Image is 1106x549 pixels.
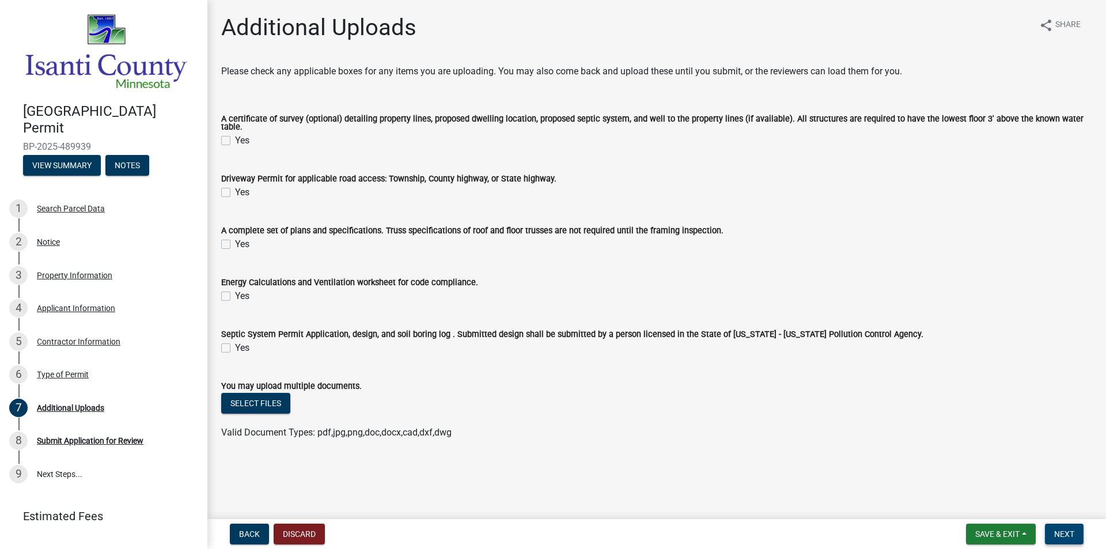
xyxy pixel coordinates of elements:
[239,529,260,539] span: Back
[37,238,60,246] div: Notice
[274,524,325,544] button: Discard
[221,65,1092,92] p: Please check any applicable boxes for any items you are uploading. You may also come back and upl...
[9,266,28,285] div: 3
[235,341,249,355] label: Yes
[9,431,28,450] div: 8
[1030,14,1090,36] button: shareShare
[105,161,149,171] wm-modal-confirm: Notes
[9,365,28,384] div: 6
[975,529,1020,539] span: Save & Exit
[37,271,112,279] div: Property Information
[9,199,28,218] div: 1
[9,233,28,251] div: 2
[37,205,105,213] div: Search Parcel Data
[966,524,1036,544] button: Save & Exit
[9,505,189,528] a: Estimated Fees
[23,161,101,171] wm-modal-confirm: Summary
[235,237,249,251] label: Yes
[9,465,28,483] div: 9
[221,175,556,183] label: Driveway Permit for applicable road access: Township, County highway, or State highway.
[235,134,249,147] label: Yes
[23,12,189,91] img: Isanti County, Minnesota
[235,185,249,199] label: Yes
[1045,524,1084,544] button: Next
[23,103,198,137] h4: [GEOGRAPHIC_DATA] Permit
[37,404,104,412] div: Additional Uploads
[221,14,416,41] h1: Additional Uploads
[221,279,478,287] label: Energy Calculations and Ventilation worksheet for code compliance.
[9,299,28,317] div: 4
[23,155,101,176] button: View Summary
[221,427,452,438] span: Valid Document Types: pdf,jpg,png,doc,docx,cad,dxf,dwg
[235,289,249,303] label: Yes
[37,338,120,346] div: Contractor Information
[1039,18,1053,32] i: share
[37,437,143,445] div: Submit Application for Review
[9,399,28,417] div: 7
[221,115,1092,132] label: A certificate of survey (optional) detailing property lines, proposed dwelling location, proposed...
[221,383,362,391] label: You may upload multiple documents.
[9,332,28,351] div: 5
[1055,18,1081,32] span: Share
[221,227,724,235] label: A complete set of plans and specifications. Truss specifications of roof and floor trusses are no...
[37,370,89,378] div: Type of Permit
[105,155,149,176] button: Notes
[23,141,184,152] span: BP-2025-489939
[230,524,269,544] button: Back
[221,331,923,339] label: Septic System Permit Application, design, and soil boring log . Submitted design shall be submitt...
[37,304,115,312] div: Applicant Information
[221,393,290,414] button: Select files
[1054,529,1074,539] span: Next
